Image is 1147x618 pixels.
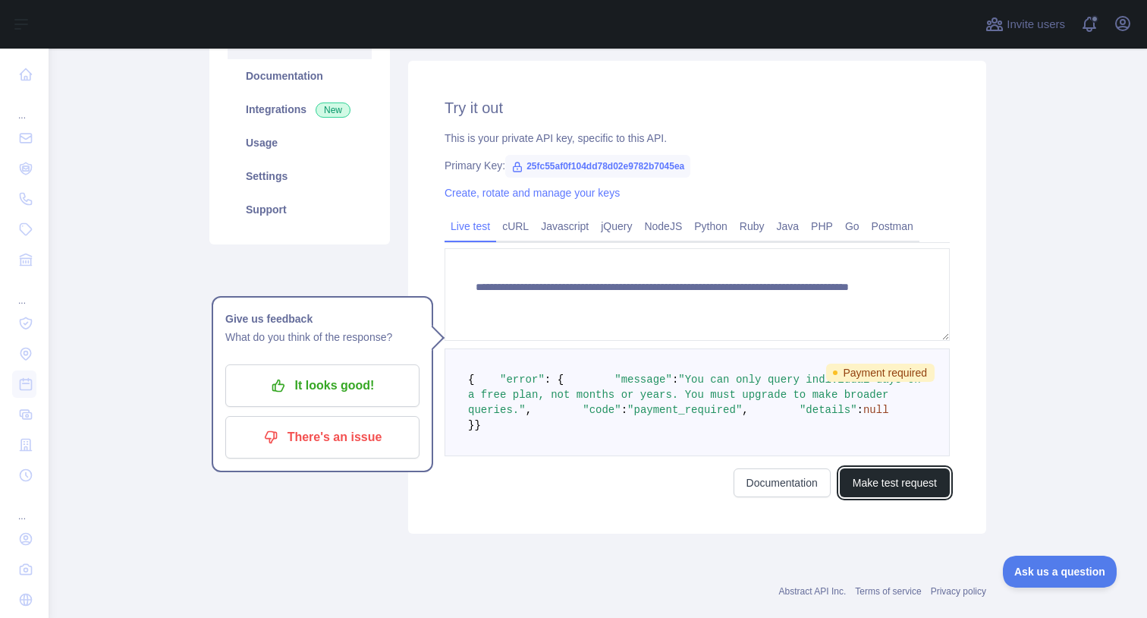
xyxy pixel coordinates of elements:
[866,214,919,238] a: Postman
[474,419,480,431] span: }
[982,12,1068,36] button: Invite users
[800,404,857,416] span: "details"
[228,59,372,93] a: Documentation
[445,158,950,173] div: Primary Key:
[863,404,889,416] span: null
[445,214,496,238] a: Live test
[228,193,372,226] a: Support
[840,468,950,497] button: Make test request
[1007,16,1065,33] span: Invite users
[468,374,474,386] span: {
[535,214,595,238] a: Javascript
[12,492,36,522] div: ...
[1003,556,1117,588] iframe: Toggle Customer Support
[627,404,742,416] span: "payment_required"
[225,328,420,346] p: What do you think of the response?
[445,97,950,118] h2: Try it out
[638,214,688,238] a: NodeJS
[445,187,620,199] a: Create, rotate and manage your keys
[857,404,863,416] span: :
[688,214,734,238] a: Python
[316,102,350,118] span: New
[672,374,678,386] span: :
[228,159,372,193] a: Settings
[839,214,866,238] a: Go
[505,155,690,178] span: 25fc55af0f104dd78d02e9782b7045ea
[12,91,36,121] div: ...
[771,214,806,238] a: Java
[500,374,545,386] span: "error"
[12,276,36,307] div: ...
[228,126,372,159] a: Usage
[225,310,420,328] h1: Give us feedback
[228,93,372,126] a: Integrations New
[468,374,927,416] span: "You can only query individual days on a free plan, not months or years. You must upgrade to make...
[526,404,532,416] span: ,
[545,374,564,386] span: : {
[595,214,638,238] a: jQuery
[496,214,535,238] a: cURL
[805,214,839,238] a: PHP
[742,404,748,416] span: ,
[826,364,935,382] span: Payment required
[931,586,986,597] a: Privacy policy
[779,586,847,597] a: Abstract API Inc.
[855,586,921,597] a: Terms of service
[621,404,627,416] span: :
[583,404,621,416] span: "code"
[734,214,771,238] a: Ruby
[614,374,672,386] span: "message"
[734,468,831,497] a: Documentation
[445,131,950,146] div: This is your private API key, specific to this API.
[468,419,474,431] span: }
